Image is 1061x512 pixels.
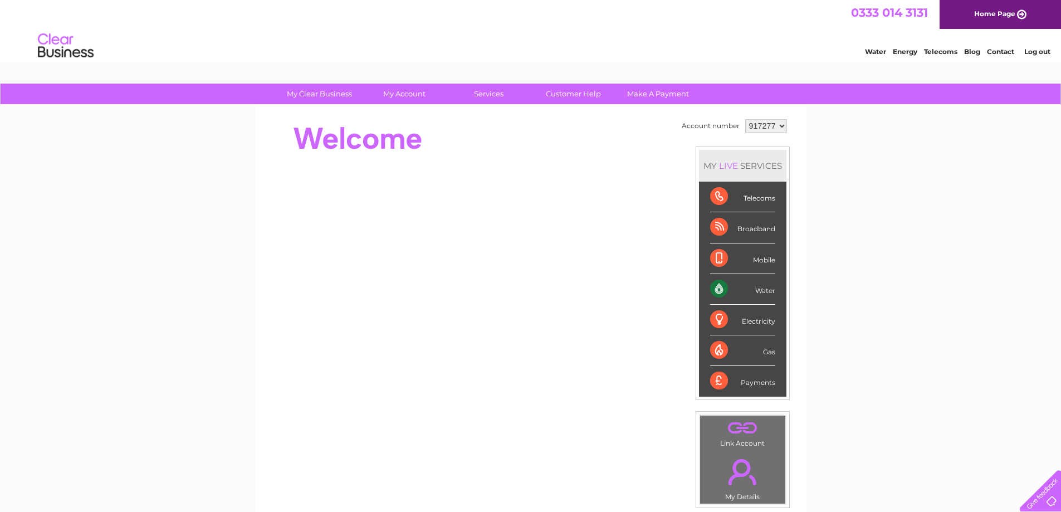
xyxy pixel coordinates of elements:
[37,29,94,63] img: logo.png
[710,212,775,243] div: Broadband
[443,84,535,104] a: Services
[893,47,917,56] a: Energy
[703,452,783,491] a: .
[700,450,786,504] td: My Details
[612,84,704,104] a: Make A Payment
[710,366,775,396] div: Payments
[679,116,742,135] td: Account number
[717,160,740,171] div: LIVE
[700,415,786,450] td: Link Account
[710,182,775,212] div: Telecoms
[851,6,928,19] a: 0333 014 3131
[710,305,775,335] div: Electricity
[268,6,794,54] div: Clear Business is a trading name of Verastar Limited (registered in [GEOGRAPHIC_DATA] No. 3667643...
[710,243,775,274] div: Mobile
[964,47,980,56] a: Blog
[699,150,786,182] div: MY SERVICES
[1024,47,1050,56] a: Log out
[710,335,775,366] div: Gas
[703,418,783,438] a: .
[987,47,1014,56] a: Contact
[527,84,619,104] a: Customer Help
[273,84,365,104] a: My Clear Business
[358,84,450,104] a: My Account
[865,47,886,56] a: Water
[710,274,775,305] div: Water
[924,47,957,56] a: Telecoms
